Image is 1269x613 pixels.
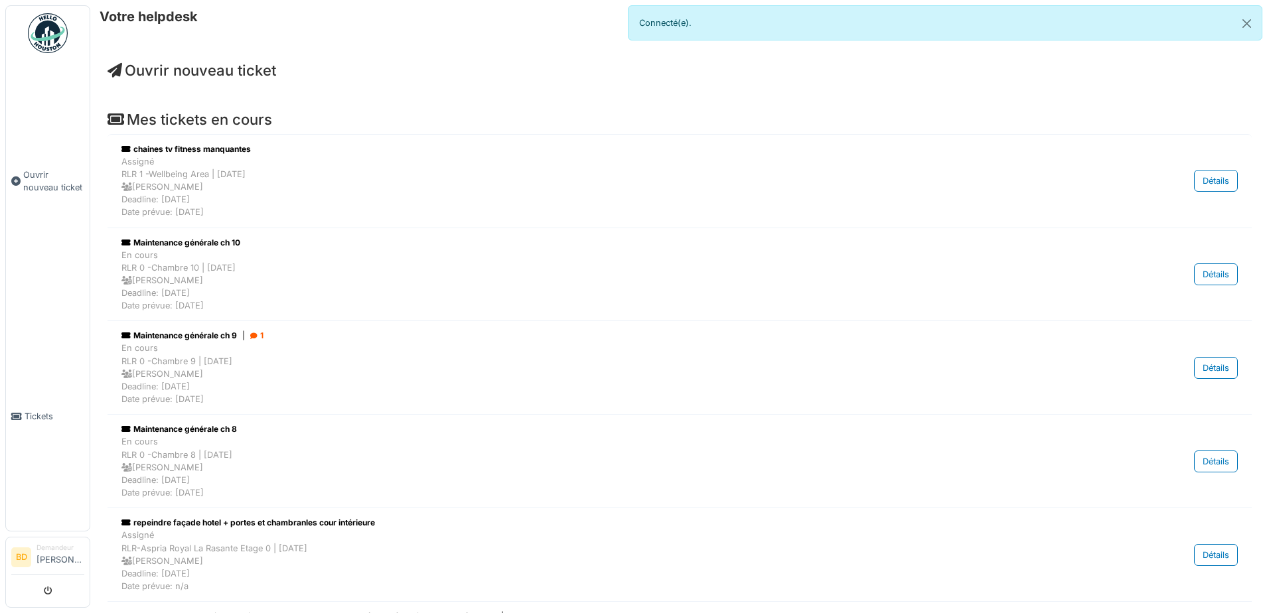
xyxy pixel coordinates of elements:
div: Détails [1194,357,1238,379]
a: Ouvrir nouveau ticket [108,62,276,79]
a: BD Demandeur[PERSON_NAME] [11,543,84,575]
h6: Votre helpdesk [100,9,198,25]
div: Détails [1194,263,1238,285]
div: 1 [250,330,263,342]
div: Demandeur [37,543,84,553]
a: Maintenance générale ch 10 En coursRLR 0 -Chambre 10 | [DATE] [PERSON_NAME]Deadline: [DATE]Date p... [118,234,1241,316]
li: BD [11,547,31,567]
h4: Mes tickets en cours [108,111,1252,128]
div: En cours RLR 0 -Chambre 9 | [DATE] [PERSON_NAME] Deadline: [DATE] Date prévue: [DATE] [121,342,1075,405]
img: Badge_color-CXgf-gQk.svg [28,13,68,53]
a: chaines tv fitness manquantes AssignéRLR 1 -Wellbeing Area | [DATE] [PERSON_NAME]Deadline: [DATE]... [118,140,1241,222]
a: Maintenance générale ch 8 En coursRLR 0 -Chambre 8 | [DATE] [PERSON_NAME]Deadline: [DATE]Date pré... [118,420,1241,502]
div: Détails [1194,544,1238,566]
li: [PERSON_NAME] [37,543,84,571]
span: Ouvrir nouveau ticket [23,169,84,194]
div: Assigné RLR 1 -Wellbeing Area | [DATE] [PERSON_NAME] Deadline: [DATE] Date prévue: [DATE] [121,155,1075,219]
div: Maintenance générale ch 8 [121,423,1075,435]
button: Close [1232,6,1262,41]
div: En cours RLR 0 -Chambre 8 | [DATE] [PERSON_NAME] Deadline: [DATE] Date prévue: [DATE] [121,435,1075,499]
div: Détails [1194,170,1238,192]
div: Assigné RLR-Aspria Royal La Rasante Etage 0 | [DATE] [PERSON_NAME] Deadline: [DATE] Date prévue: n/a [121,529,1075,592]
div: Maintenance générale ch 9 [121,330,1075,342]
div: Maintenance générale ch 10 [121,237,1075,249]
div: Détails [1194,450,1238,472]
div: En cours RLR 0 -Chambre 10 | [DATE] [PERSON_NAME] Deadline: [DATE] Date prévue: [DATE] [121,249,1075,312]
a: repeindre façade hotel + portes et chambranles cour intérieure AssignéRLR-Aspria Royal La Rasante... [118,513,1241,596]
span: Tickets [25,410,84,423]
span: | [242,330,245,342]
div: chaines tv fitness manquantes [121,143,1075,155]
div: repeindre façade hotel + portes et chambranles cour intérieure [121,517,1075,529]
a: Maintenance générale ch 9| 1 En coursRLR 0 -Chambre 9 | [DATE] [PERSON_NAME]Deadline: [DATE]Date ... [118,326,1241,409]
a: Ouvrir nouveau ticket [6,60,90,302]
a: Tickets [6,302,90,531]
div: Connecté(e). [628,5,1262,40]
